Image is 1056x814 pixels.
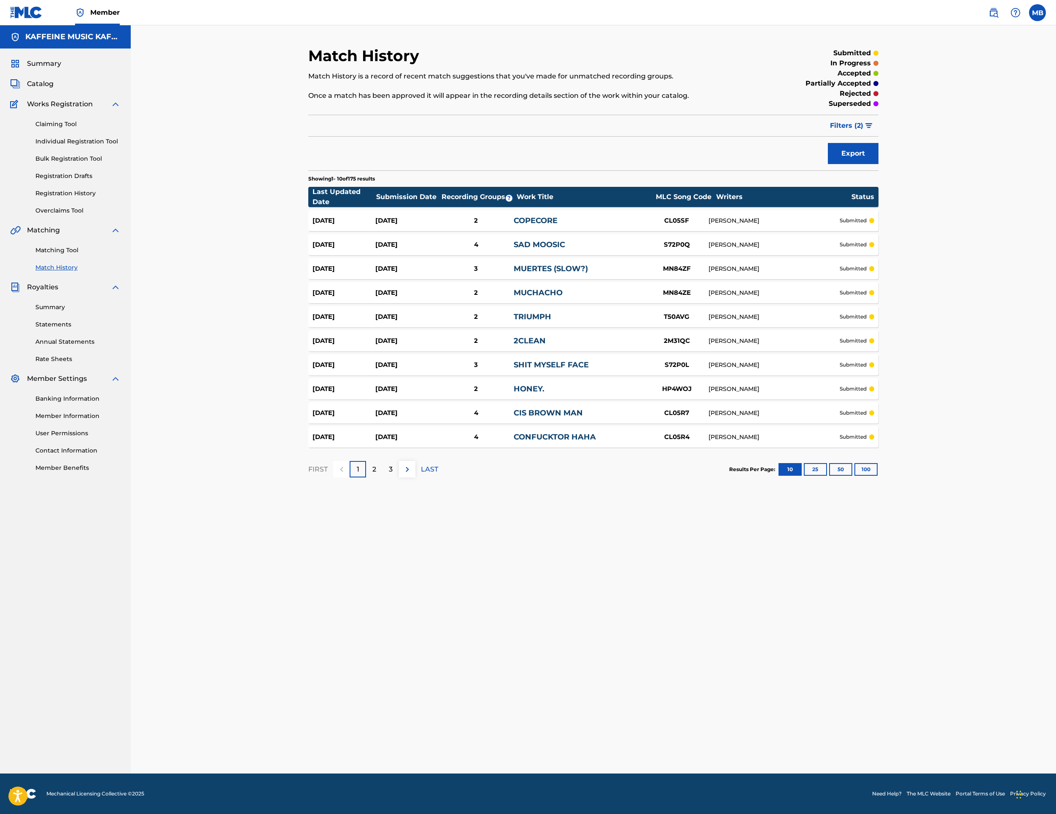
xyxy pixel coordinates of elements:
[10,99,21,109] img: Works Registration
[708,240,840,249] div: [PERSON_NAME]
[840,313,867,321] p: submitted
[308,91,747,101] p: Once a match has been approved it will appear in the recording details section of the work within...
[645,288,708,298] div: MN84ZE
[514,216,558,225] a: COPECORE
[90,8,120,17] span: Member
[438,288,514,298] div: 2
[840,241,867,248] p: submitted
[438,432,514,442] div: 4
[35,263,121,272] a: Match History
[514,360,589,369] a: SHIT MYSELF FACE
[645,336,708,346] div: 2M31QC
[851,192,874,202] div: Status
[514,432,596,442] a: CONFUCKTOR HAHA
[514,408,583,418] a: CIS BROWN MAN
[35,137,121,146] a: Individual Registration Tool
[989,8,999,18] img: search
[375,264,438,274] div: [DATE]
[35,172,121,181] a: Registration Drafts
[375,336,438,346] div: [DATE]
[35,394,121,403] a: Banking Information
[840,217,867,224] p: submitted
[838,68,871,78] p: accepted
[312,408,375,418] div: [DATE]
[312,432,375,442] div: [DATE]
[708,433,840,442] div: [PERSON_NAME]
[514,312,551,321] a: TRIUMPH
[10,79,20,89] img: Catalog
[1014,774,1056,814] iframe: Chat Widget
[25,32,121,42] h5: KAFFEINE MUSIC KAFFEINE MUSIC PUBLISHING
[312,216,375,226] div: [DATE]
[840,433,867,441] p: submitted
[375,312,438,322] div: [DATE]
[840,361,867,369] p: submitted
[645,240,708,250] div: S72P0Q
[833,48,871,58] p: submitted
[708,264,840,273] div: [PERSON_NAME]
[75,8,85,18] img: Top Rightsholder
[985,4,1002,21] a: Public Search
[830,58,871,68] p: in progress
[840,265,867,272] p: submitted
[308,464,328,474] p: FIRST
[312,240,375,250] div: [DATE]
[440,192,516,202] div: Recording Groups
[110,225,121,235] img: expand
[865,123,873,128] img: filter
[708,313,840,321] div: [PERSON_NAME]
[438,264,514,274] div: 3
[830,121,863,131] span: Filters ( 2 )
[308,46,423,65] h2: Match History
[375,216,438,226] div: [DATE]
[708,216,840,225] div: [PERSON_NAME]
[805,78,871,89] p: partially accepted
[1016,782,1021,807] div: Drag
[10,32,20,42] img: Accounts
[438,360,514,370] div: 3
[376,192,439,202] div: Submission Date
[110,99,121,109] img: expand
[389,464,393,474] p: 3
[312,312,375,322] div: [DATE]
[645,216,708,226] div: CL05SF
[35,429,121,438] a: User Permissions
[514,336,546,345] a: 2CLEAN
[35,355,121,364] a: Rate Sheets
[35,154,121,163] a: Bulk Registration Tool
[10,6,43,19] img: MLC Logo
[708,337,840,345] div: [PERSON_NAME]
[1010,790,1046,798] a: Privacy Policy
[828,143,878,164] button: Export
[829,463,852,476] button: 50
[46,790,144,798] span: Mechanical Licensing Collective © 2025
[716,192,851,202] div: Writers
[308,175,375,183] p: Showing 1 - 10 of 175 results
[652,192,715,202] div: MLC Song Code
[645,360,708,370] div: S72P0L
[1010,8,1021,18] img: help
[312,384,375,394] div: [DATE]
[308,71,747,81] p: Match History is a record of recent match suggestions that you've made for unmatched recording gr...
[10,59,20,69] img: Summary
[27,282,58,292] span: Royalties
[956,790,1005,798] a: Portal Terms of Use
[840,385,867,393] p: submitted
[514,240,565,249] a: SAD MOOSIC
[645,408,708,418] div: CL05R7
[27,99,93,109] span: Works Registration
[402,464,412,474] img: right
[35,337,121,346] a: Annual Statements
[840,337,867,345] p: submitted
[10,374,20,384] img: Member Settings
[438,384,514,394] div: 2
[514,264,588,273] a: MUERTES (SLOW?)
[10,59,61,69] a: SummarySummary
[35,320,121,329] a: Statements
[804,463,827,476] button: 25
[312,288,375,298] div: [DATE]
[645,384,708,394] div: HP4WOJ
[35,464,121,472] a: Member Benefits
[375,408,438,418] div: [DATE]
